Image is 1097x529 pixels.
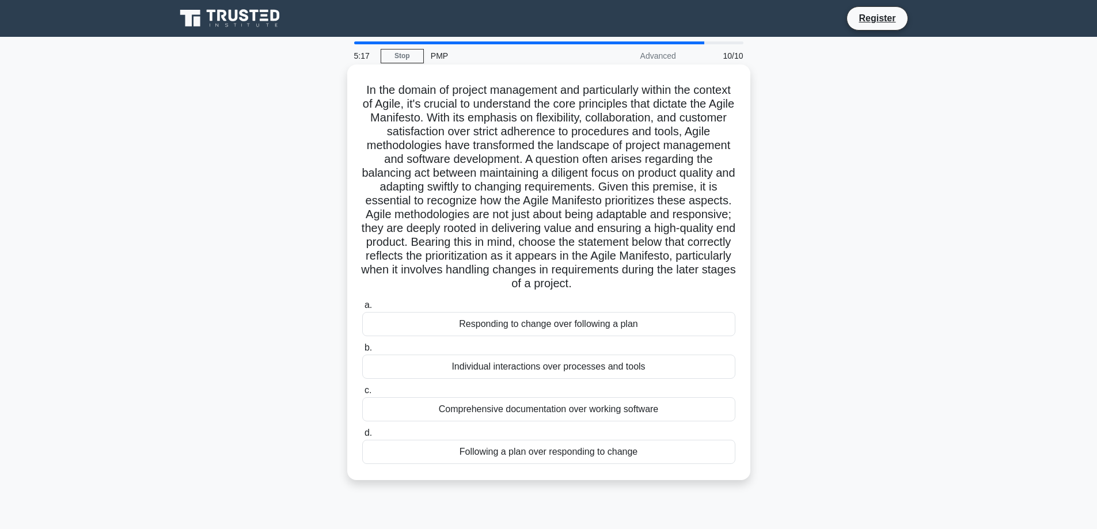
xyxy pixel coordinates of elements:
div: 5:17 [347,44,381,67]
a: Stop [381,49,424,63]
div: Following a plan over responding to change [362,440,735,464]
span: b. [365,342,372,352]
div: 10/10 [683,44,750,67]
h5: In the domain of project management and particularly within the context of Agile, it's crucial to... [361,83,737,291]
div: PMP [424,44,582,67]
div: Responding to change over following a plan [362,312,735,336]
div: Individual interactions over processes and tools [362,355,735,379]
div: Advanced [582,44,683,67]
span: d. [365,428,372,437]
span: c. [365,385,371,395]
div: Comprehensive documentation over working software [362,397,735,421]
span: a. [365,300,372,310]
a: Register [852,11,902,25]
